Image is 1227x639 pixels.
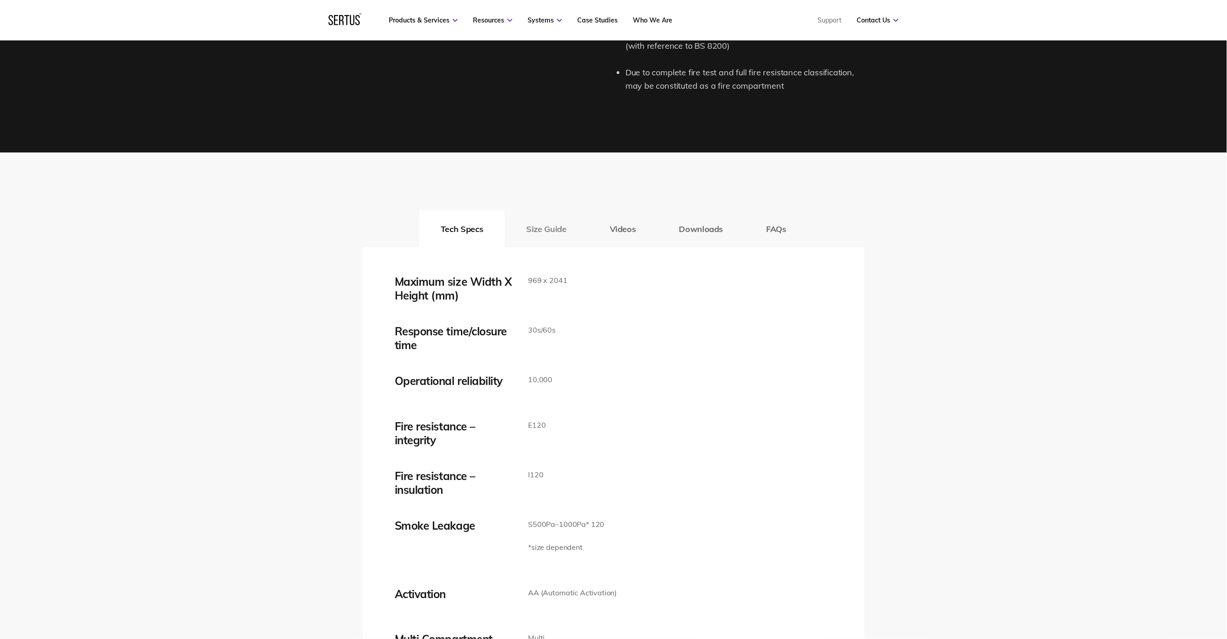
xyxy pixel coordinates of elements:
[395,519,514,532] div: Smoke Leakage
[528,419,545,431] p: E120
[505,210,588,247] button: Size Guide
[658,210,745,247] button: Downloads
[395,469,514,497] div: Fire resistance – insulation
[528,374,552,386] p: 10,000
[528,275,567,287] p: 969 x 2041
[528,519,604,531] p: S500Pa–1000Pa* 120
[528,587,617,599] p: AA (Automatic Activation)
[744,210,808,247] button: FAQs
[389,16,458,24] a: Products & Services
[395,419,514,447] div: Fire resistance – integrity
[395,374,514,388] div: Operational reliability
[818,16,841,24] a: Support
[633,16,672,24] a: Who We Are
[528,542,604,554] p: *size dependent
[1062,533,1227,639] iframe: Chat Widget
[395,275,514,302] div: Maximum size Width X Height (mm)
[625,66,864,93] li: Due to complete fire test and full fire resistance classification, may be constituted as a fire c...
[588,210,658,247] button: Videos
[857,16,898,24] a: Contact Us
[528,16,562,24] a: Systems
[528,324,556,336] p: 30s/60s
[395,324,514,352] div: Response time/closure time
[577,16,618,24] a: Case Studies
[528,469,543,481] p: I120
[395,587,514,601] div: Activation
[473,16,512,24] a: Resources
